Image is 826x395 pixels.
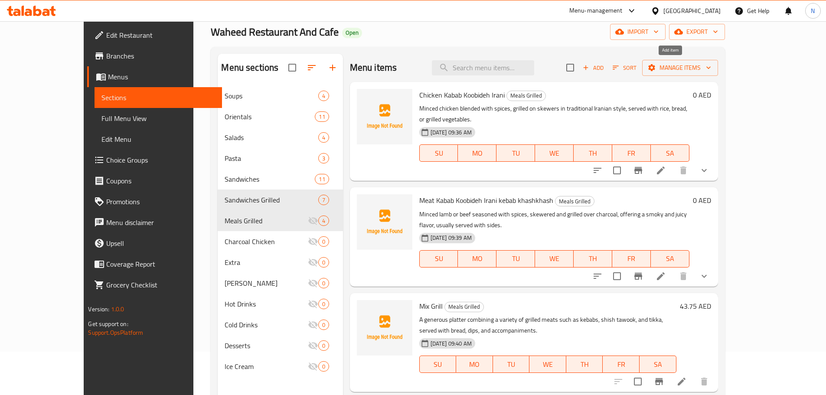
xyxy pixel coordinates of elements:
[570,358,600,371] span: TH
[533,358,563,371] span: WE
[628,266,649,287] button: Branch-specific-item
[218,106,343,127] div: Orientals11
[106,238,215,248] span: Upsell
[111,304,124,315] span: 1.0.0
[603,356,640,373] button: FR
[574,250,612,268] button: TH
[643,358,673,371] span: SA
[357,194,412,250] img: Meat Kabab Koobideh Irani kebab khashkhash
[319,362,329,371] span: 0
[218,356,343,377] div: Ice Cream0
[566,356,603,373] button: TH
[218,169,343,189] div: Sandwiches11
[225,195,318,205] span: Sandwiches Grilled
[319,300,329,308] span: 0
[529,356,566,373] button: WE
[506,91,546,101] div: Meals Grilled
[108,72,215,82] span: Menus
[318,320,329,330] div: items
[87,66,222,87] a: Menus
[218,252,343,273] div: Extra0
[319,279,329,287] span: 0
[225,361,307,372] div: Ice Cream
[419,144,458,162] button: SU
[539,252,570,265] span: WE
[419,103,689,125] p: Minced chicken blended with spices, grilled on skewers in traditional Iranian style, served with ...
[493,356,530,373] button: TU
[319,154,329,163] span: 3
[616,147,647,160] span: FR
[423,252,455,265] span: SU
[640,356,676,373] button: SA
[318,278,329,288] div: items
[318,299,329,309] div: items
[221,61,278,74] h2: Menu sections
[613,63,637,73] span: Sort
[496,358,526,371] span: TU
[535,144,574,162] button: WE
[612,144,651,162] button: FR
[694,160,715,181] button: show more
[225,174,315,184] span: Sandwiches
[628,160,649,181] button: Branch-specific-item
[211,22,339,42] span: Waheed Restaurant And Cafe
[458,144,496,162] button: MO
[106,155,215,165] span: Choice Groups
[218,335,343,356] div: Desserts0
[106,196,215,207] span: Promotions
[225,215,307,226] span: Meals Grilled
[106,280,215,290] span: Grocery Checklist
[350,61,397,74] h2: Menu items
[507,91,545,101] span: Meals Grilled
[225,340,307,351] span: Desserts
[218,273,343,294] div: [PERSON_NAME]0
[656,165,666,176] a: Edit menu item
[642,60,718,76] button: Manage items
[460,358,490,371] span: MO
[458,250,496,268] button: MO
[629,372,647,391] span: Select to update
[500,147,532,160] span: TU
[656,271,666,281] a: Edit menu item
[87,254,222,274] a: Coverage Report
[225,299,307,309] span: Hot Drinks
[561,59,579,77] span: Select section
[673,160,694,181] button: delete
[319,92,329,100] span: 4
[693,194,711,206] h6: 0 AED
[608,267,626,285] span: Select to update
[218,148,343,169] div: Pasta3
[616,252,647,265] span: FR
[699,271,709,281] svg: Show Choices
[569,6,623,16] div: Menu-management
[500,252,532,265] span: TU
[319,258,329,267] span: 0
[95,129,222,150] a: Edit Menu
[669,24,725,40] button: export
[461,252,493,265] span: MO
[610,24,666,40] button: import
[308,361,318,372] svg: Inactive section
[225,278,307,288] div: Mansaf Biryani
[357,300,412,356] img: Mix Grill
[693,89,711,101] h6: 0 AED
[423,358,453,371] span: SU
[225,257,307,268] span: Extra
[87,233,222,254] a: Upsell
[218,82,343,380] nav: Menu sections
[654,252,686,265] span: SA
[315,175,328,183] span: 11
[496,144,535,162] button: TU
[587,266,608,287] button: sort-choices
[88,304,109,315] span: Version:
[225,91,318,101] span: Soups
[319,321,329,329] span: 0
[419,250,458,268] button: SU
[612,250,651,268] button: FR
[673,266,694,287] button: delete
[555,196,594,206] span: Meals Grilled
[581,63,605,73] span: Add
[218,294,343,314] div: Hot Drinks0
[218,189,343,210] div: Sandwiches Grilled7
